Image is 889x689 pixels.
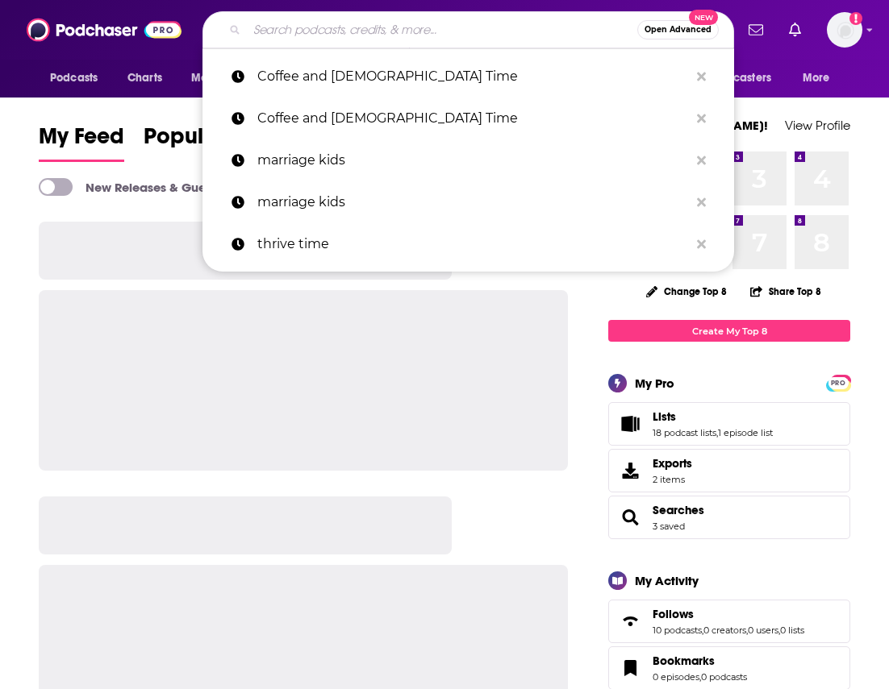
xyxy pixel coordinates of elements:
[202,223,734,265] a: thrive time
[191,67,248,89] span: Monitoring
[785,118,850,133] a: View Profile
[637,20,719,39] button: Open AdvancedNew
[39,122,124,160] span: My Feed
[39,122,124,162] a: My Feed
[718,427,773,438] a: 1 episode list
[614,657,646,679] a: Bookmarks
[683,63,795,93] button: open menu
[127,67,162,89] span: Charts
[699,671,701,683] span: ,
[791,63,850,93] button: open menu
[653,409,773,424] a: Lists
[653,625,702,636] a: 10 podcasts
[783,16,808,44] a: Show notifications dropdown
[180,63,269,93] button: open menu
[703,625,746,636] a: 0 creators
[608,600,850,643] span: Follows
[608,496,850,539] span: Searches
[202,98,734,139] a: Coffee and [DEMOGRAPHIC_DATA] Time
[653,427,716,438] a: 18 podcast lists
[653,654,715,668] span: Bookmarks
[27,15,182,45] img: Podchaser - Follow, Share and Rate Podcasts
[202,139,734,181] a: marriage kids
[257,181,689,223] p: marriage kids
[614,506,646,529] a: Searches
[653,456,692,471] span: Exports
[39,63,119,93] button: open menu
[614,413,646,435] a: Lists
[849,12,862,25] svg: Add a profile image
[653,521,685,532] a: 3 saved
[702,625,703,636] span: ,
[749,276,822,307] button: Share Top 8
[742,16,770,44] a: Show notifications dropdown
[827,12,862,48] button: Show profile menu
[828,376,848,388] a: PRO
[608,449,850,492] a: Exports
[202,56,734,98] a: Coffee and [DEMOGRAPHIC_DATA] Time
[635,376,674,391] div: My Pro
[748,625,778,636] a: 0 users
[653,607,694,621] span: Follows
[701,671,747,683] a: 0 podcasts
[827,12,862,48] img: User Profile
[778,625,780,636] span: ,
[653,607,804,621] a: Follows
[689,10,718,25] span: New
[247,17,637,43] input: Search podcasts, credits, & more...
[653,503,704,517] a: Searches
[144,122,281,162] a: Popular Feed
[257,56,689,98] p: Coffee and Bible Time
[645,26,712,34] span: Open Advanced
[803,67,830,89] span: More
[608,320,850,342] a: Create My Top 8
[746,625,748,636] span: ,
[39,178,251,196] a: New Releases & Guests Only
[780,625,804,636] a: 0 lists
[144,122,281,160] span: Popular Feed
[653,409,676,424] span: Lists
[636,281,737,301] button: Change Top 8
[653,474,692,485] span: 2 items
[653,671,699,683] a: 0 episodes
[257,98,689,139] p: Coffee and Bible Time
[827,12,862,48] span: Logged in as shcarlos
[635,573,699,588] div: My Activity
[257,223,689,265] p: thrive time
[614,459,646,482] span: Exports
[614,610,646,633] a: Follows
[257,139,689,181] p: marriage kids
[202,181,734,223] a: marriage kids
[608,402,850,446] span: Lists
[202,11,734,48] div: Search podcasts, credits, & more...
[50,67,98,89] span: Podcasts
[716,427,718,438] span: ,
[117,63,172,93] a: Charts
[653,654,747,668] a: Bookmarks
